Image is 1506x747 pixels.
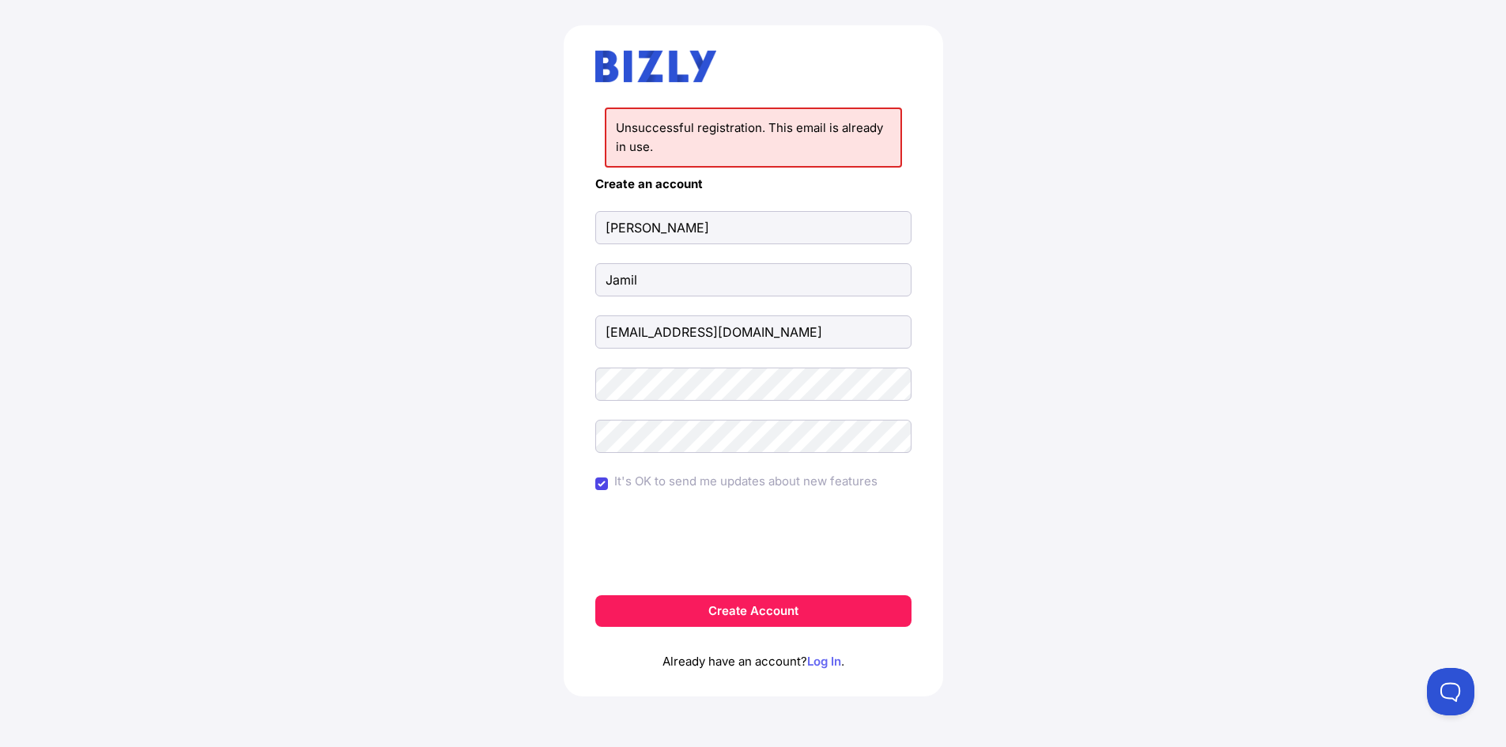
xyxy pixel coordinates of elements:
li: Unsuccessful registration. This email is already in use. [605,108,902,168]
h4: Create an account [595,177,912,192]
input: Last Name [595,263,912,296]
button: Create Account [595,595,912,627]
input: Email [595,315,912,349]
p: Already have an account? . [595,627,912,671]
input: First Name [595,211,912,244]
iframe: Toggle Customer Support [1427,668,1474,715]
a: Log In [807,654,841,669]
img: bizly_logo.svg [595,51,717,82]
label: It's OK to send me updates about new features [614,472,878,491]
iframe: reCAPTCHA [633,515,874,576]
